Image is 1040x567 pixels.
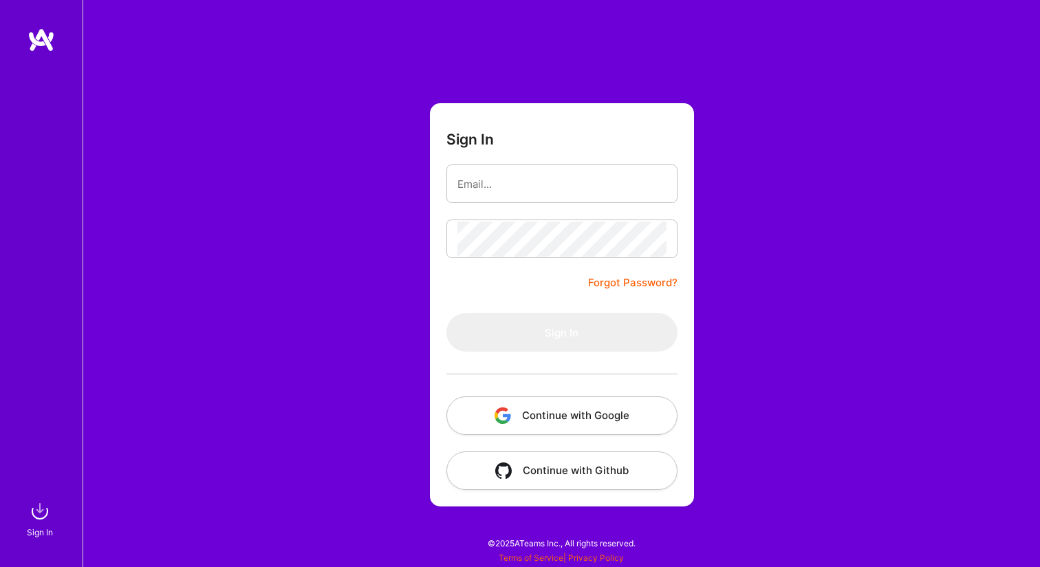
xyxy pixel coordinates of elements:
[446,451,678,490] button: Continue with Github
[495,407,511,424] img: icon
[495,462,512,479] img: icon
[588,275,678,291] a: Forgot Password?
[446,313,678,352] button: Sign In
[446,396,678,435] button: Continue with Google
[27,525,53,539] div: Sign In
[28,28,55,52] img: logo
[446,131,494,148] h3: Sign In
[568,553,624,563] a: Privacy Policy
[26,498,54,525] img: sign in
[457,167,667,202] input: Email...
[83,526,1040,560] div: © 2025 ATeams Inc., All rights reserved.
[499,553,624,563] span: |
[29,498,54,539] a: sign inSign In
[499,553,563,563] a: Terms of Service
